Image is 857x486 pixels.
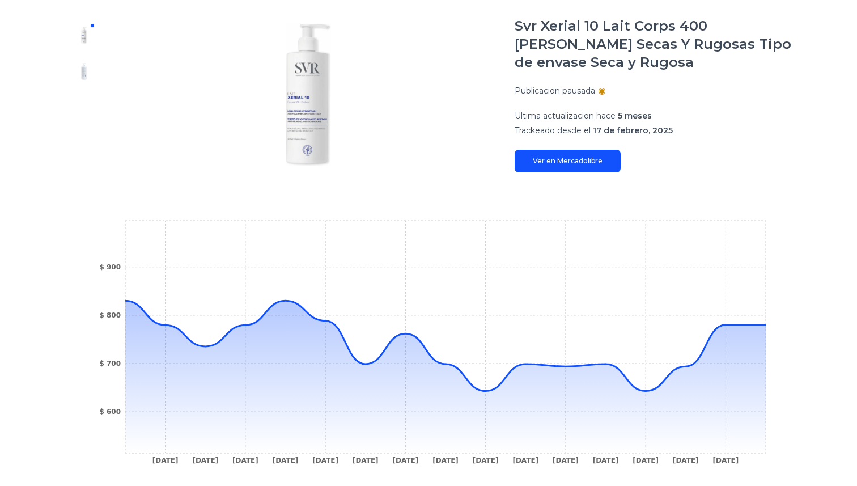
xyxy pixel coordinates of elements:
p: Publicacion pausada [515,85,595,96]
tspan: [DATE] [312,457,338,464]
tspan: $ 600 [99,408,121,416]
tspan: [DATE] [273,457,299,464]
a: Ver en Mercadolibre [515,150,621,172]
tspan: [DATE] [673,457,699,464]
tspan: [DATE] [192,457,218,464]
tspan: [DATE] [553,457,579,464]
tspan: [DATE] [633,457,659,464]
img: Svr Xerial 10 Lait Corps 400 Ml Pieles Secas Y Rugosas Tipo de envase Seca y Rugosa [75,26,93,44]
tspan: [DATE] [713,457,739,464]
tspan: [DATE] [152,457,179,464]
tspan: [DATE] [593,457,619,464]
span: Trackeado desde el [515,125,591,136]
tspan: $ 700 [99,360,121,367]
h1: Svr Xerial 10 Lait Corps 400 [PERSON_NAME] Secas Y Rugosas Tipo de envase Seca y Rugosa [515,17,791,71]
span: 5 meses [618,111,652,121]
span: Ultima actualizacion hace [515,111,616,121]
tspan: [DATE] [353,457,379,464]
tspan: [DATE] [432,457,459,464]
tspan: [DATE] [473,457,499,464]
span: 17 de febrero, 2025 [593,125,673,136]
tspan: $ 900 [99,263,121,271]
tspan: [DATE] [393,457,419,464]
tspan: [DATE] [512,457,538,464]
img: Svr Xerial 10 Lait Corps 400 Ml Pieles Secas Y Rugosas Tipo de envase Seca y Rugosa [125,17,492,172]
tspan: [DATE] [232,457,258,464]
tspan: $ 800 [99,311,121,319]
img: Svr Xerial 10 Lait Corps 400 Ml Pieles Secas Y Rugosas Tipo de envase Seca y Rugosa [75,62,93,81]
